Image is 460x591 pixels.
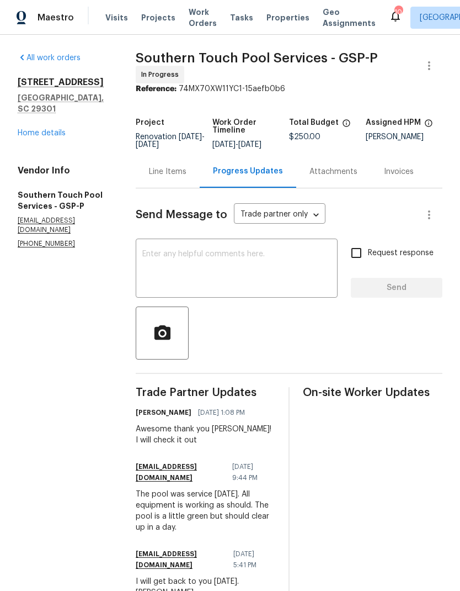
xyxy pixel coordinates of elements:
[212,141,261,149] span: -
[179,133,202,141] span: [DATE]
[105,12,128,23] span: Visits
[213,166,283,177] div: Progress Updates
[18,129,66,137] a: Home details
[141,12,175,23] span: Projects
[238,141,261,149] span: [DATE]
[189,7,217,29] span: Work Orders
[18,54,81,62] a: All work orders
[309,166,357,177] div: Attachments
[149,166,186,177] div: Line Items
[230,14,253,22] span: Tasks
[18,189,109,212] h5: Southern Touch Pool Services - GSP-P
[366,133,442,141] div: [PERSON_NAME]
[136,387,275,398] span: Trade Partner Updates
[368,247,434,259] span: Request response
[136,85,176,93] b: Reference:
[212,141,236,149] span: [DATE]
[384,166,414,177] div: Invoices
[289,119,339,126] h5: Total Budget
[136,83,442,94] div: 74MX70XW11YC1-15aefb0b6
[136,133,205,149] span: Renovation
[212,119,289,134] h5: Work Order Timeline
[424,119,433,133] span: The hpm assigned to this work order.
[136,119,164,126] h5: Project
[232,461,269,483] span: [DATE] 9:44 PM
[136,141,159,149] span: [DATE]
[289,133,320,141] span: $250.00
[136,489,275,533] div: The pool was service [DATE]. All equipment is working as should. The pool is a little green but s...
[233,548,269,571] span: [DATE] 5:41 PM
[136,209,227,220] span: Send Message to
[266,12,309,23] span: Properties
[323,7,376,29] span: Geo Assignments
[366,119,421,126] h5: Assigned HPM
[18,165,109,176] h4: Vendor Info
[198,407,245,418] span: [DATE] 1:08 PM
[38,12,74,23] span: Maestro
[394,7,402,18] div: 10
[141,69,183,80] span: In Progress
[136,51,378,65] span: Southern Touch Pool Services - GSP-P
[136,424,275,446] div: Awesome thank you [PERSON_NAME]! I will check it out
[234,206,325,224] div: Trade partner only
[303,387,442,398] span: On-site Worker Updates
[342,119,351,133] span: The total cost of line items that have been proposed by Opendoor. This sum includes line items th...
[136,133,205,149] span: -
[136,407,191,418] h6: [PERSON_NAME]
